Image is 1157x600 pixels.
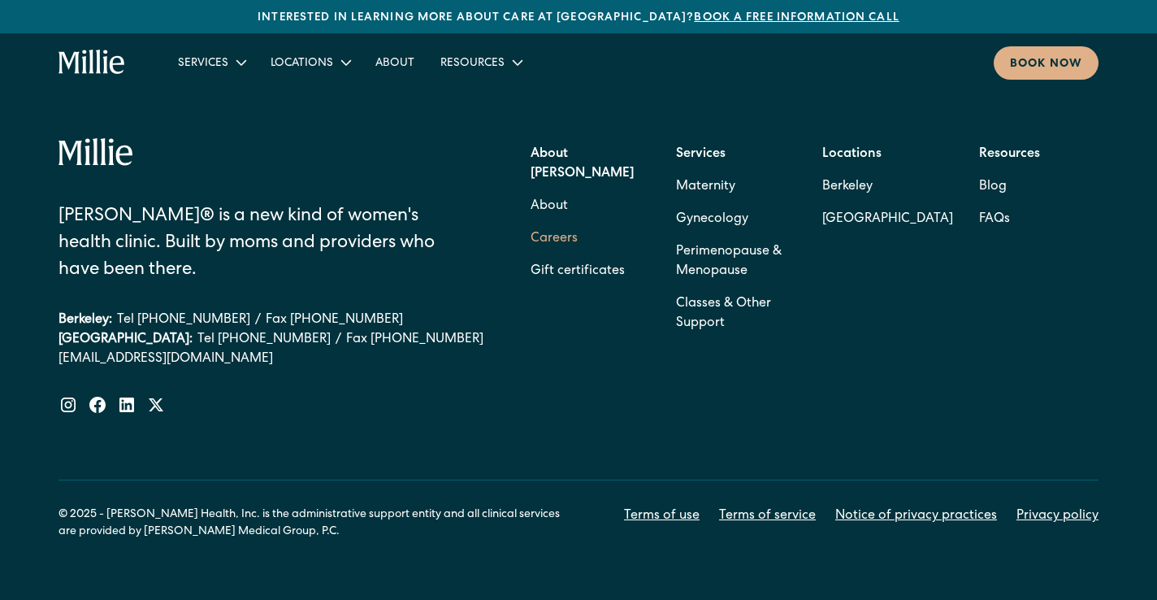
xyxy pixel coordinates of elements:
a: [EMAIL_ADDRESS][DOMAIN_NAME] [58,350,484,369]
a: Privacy policy [1016,507,1098,526]
a: Gift certificates [531,255,625,288]
div: © 2025 - [PERSON_NAME] Health, Inc. is the administrative support entity and all clinical service... [58,507,578,541]
a: About [362,49,427,76]
a: Maternity [676,171,735,203]
a: Tel [PHONE_NUMBER] [197,330,331,350]
a: Blog [979,171,1007,203]
strong: Locations [822,148,882,161]
div: Book now [1010,56,1082,73]
a: home [58,50,126,76]
a: Terms of service [719,507,816,526]
div: Berkeley: [58,311,112,330]
div: / [336,330,341,350]
div: Resources [427,49,534,76]
a: Fax [PHONE_NUMBER] [266,311,403,330]
a: Perimenopause & Menopause [676,236,795,288]
a: Berkeley [822,171,953,203]
a: FAQs [979,203,1010,236]
a: Tel [PHONE_NUMBER] [117,311,250,330]
div: Resources [440,55,505,72]
div: Locations [271,55,333,72]
a: Gynecology [676,203,748,236]
div: [PERSON_NAME]® is a new kind of women's health clinic. Built by moms and providers who have been ... [58,204,441,285]
div: Services [178,55,228,72]
div: / [255,311,261,330]
div: Services [165,49,258,76]
a: Careers [531,223,578,255]
strong: About [PERSON_NAME] [531,148,634,180]
a: [GEOGRAPHIC_DATA] [822,203,953,236]
a: Book now [994,46,1098,80]
div: [GEOGRAPHIC_DATA]: [58,330,193,350]
a: Notice of privacy practices [835,507,997,526]
a: Terms of use [624,507,700,526]
div: Locations [258,49,362,76]
a: Classes & Other Support [676,288,795,340]
a: About [531,190,568,223]
a: Book a free information call [694,12,899,24]
strong: Services [676,148,726,161]
a: Fax [PHONE_NUMBER] [346,330,483,350]
strong: Resources [979,148,1040,161]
